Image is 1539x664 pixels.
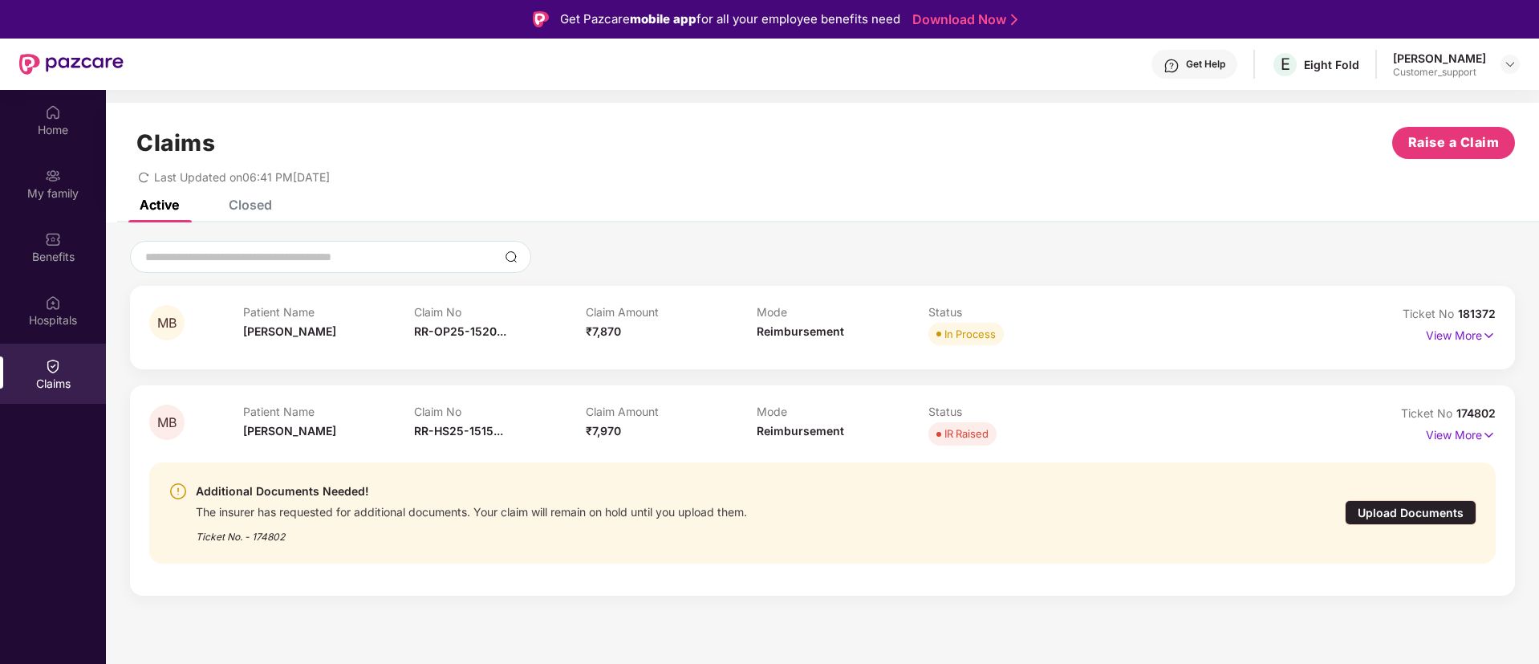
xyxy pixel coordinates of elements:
[533,11,549,27] img: Logo
[1504,58,1517,71] img: svg+xml;base64,PHN2ZyBpZD0iRHJvcGRvd24tMzJ4MzIiIHhtbG5zPSJodHRwOi8vd3d3LnczLm9yZy8yMDAwL3N2ZyIgd2...
[560,10,900,29] div: Get Pazcare for all your employee benefits need
[630,11,696,26] strong: mobile app
[1163,58,1180,74] img: svg+xml;base64,PHN2ZyBpZD0iSGVscC0zMngzMiIgeG1sbnM9Imh0dHA6Ly93d3cudzMub3JnLzIwMDAvc3ZnIiB3aWR0aD...
[912,11,1013,28] a: Download Now
[1011,11,1017,28] img: Stroke
[1393,51,1486,66] div: [PERSON_NAME]
[1304,57,1359,72] div: Eight Fold
[19,54,124,75] img: New Pazcare Logo
[1393,66,1486,79] div: Customer_support
[1281,55,1290,74] span: E
[1186,58,1225,71] div: Get Help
